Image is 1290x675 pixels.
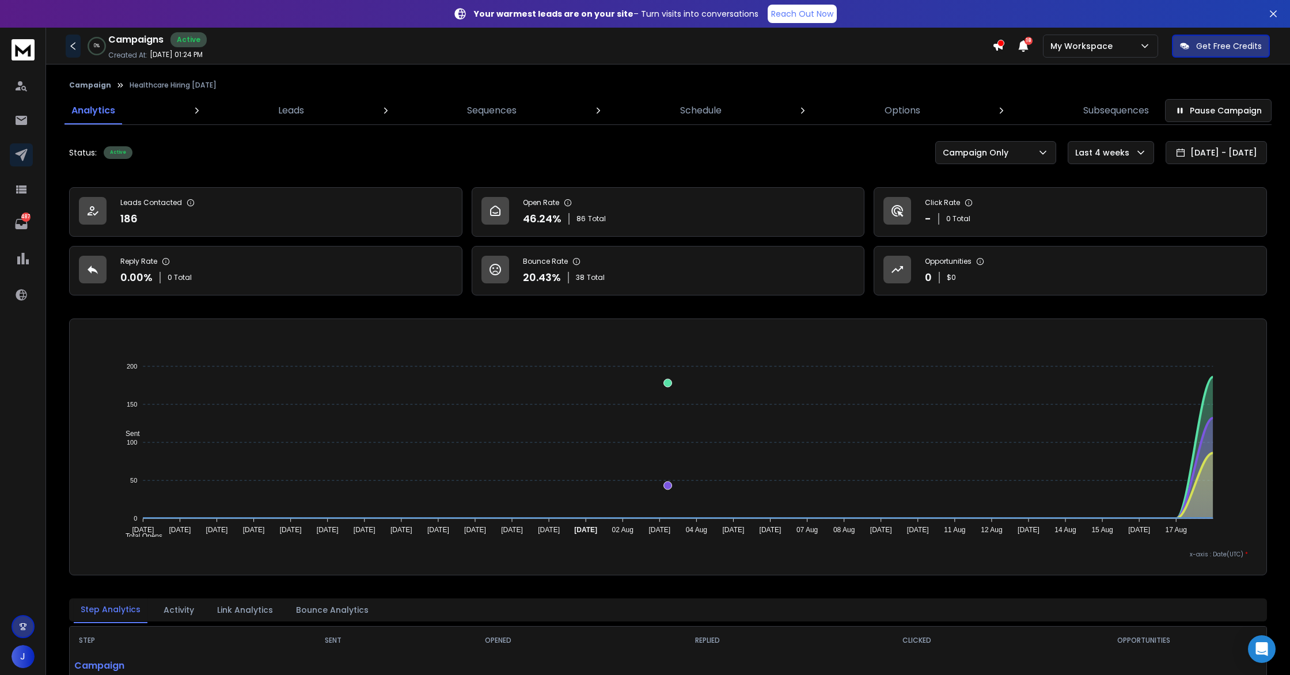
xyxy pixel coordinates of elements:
a: Analytics [64,97,122,124]
a: Open Rate46.24%86Total [472,187,865,237]
p: 0.00 % [120,270,153,286]
p: Healthcare Hiring [DATE] [130,81,217,90]
th: REPLIED [603,627,812,654]
p: My Workspace [1050,40,1117,52]
p: 0 [925,270,932,286]
tspan: [DATE] [464,526,486,534]
p: x-axis : Date(UTC) [88,550,1248,559]
tspan: [DATE] [1129,526,1151,534]
button: Pause Campaign [1165,99,1272,122]
tspan: [DATE] [1018,526,1039,534]
a: Schedule [673,97,729,124]
p: 46.24 % [523,211,561,227]
p: 487 [21,213,31,222]
span: 18 [1025,37,1033,45]
tspan: [DATE] [649,526,671,534]
button: [DATE] - [DATE] [1166,141,1267,164]
tspan: [DATE] [169,526,191,534]
tspan: 08 Aug [833,526,855,534]
p: Status: [69,147,97,158]
button: Step Analytics [74,597,147,623]
p: 20.43 % [523,270,561,286]
tspan: [DATE] [760,526,781,534]
tspan: 50 [130,477,137,484]
th: OPENED [393,627,602,654]
p: 186 [120,211,138,227]
p: Created At: [108,51,147,60]
p: - [925,211,931,227]
tspan: 150 [127,401,137,408]
tspan: [DATE] [427,526,449,534]
p: $ 0 [947,273,956,282]
tspan: [DATE] [538,526,560,534]
p: Schedule [680,104,722,117]
p: Open Rate [523,198,559,207]
p: [DATE] 01:24 PM [150,50,203,59]
tspan: [DATE] [723,526,745,534]
p: 0 % [94,43,100,50]
tspan: [DATE] [390,526,412,534]
tspan: 04 Aug [686,526,707,534]
button: J [12,645,35,668]
span: Total [588,214,606,223]
tspan: [DATE] [870,526,892,534]
a: Options [878,97,927,124]
p: Click Rate [925,198,960,207]
tspan: 12 Aug [981,526,1003,534]
tspan: 15 Aug [1092,526,1113,534]
button: Get Free Credits [1172,35,1270,58]
p: Reply Rate [120,257,157,266]
span: Total Opens [117,532,162,540]
p: 0 Total [168,273,192,282]
div: Active [170,32,207,47]
strong: Your warmest leads are on your site [474,8,633,20]
button: Activity [157,597,201,623]
p: 0 Total [946,214,970,223]
span: Sent [117,430,140,438]
img: logo [12,39,35,60]
button: Campaign [69,81,111,90]
tspan: [DATE] [132,526,154,534]
tspan: 17 Aug [1166,526,1187,534]
th: CLICKED [812,627,1021,654]
p: Leads Contacted [120,198,182,207]
p: Reach Out Now [771,8,833,20]
p: Options [885,104,920,117]
th: OPPORTUNITIES [1022,627,1266,654]
tspan: [DATE] [280,526,302,534]
a: Leads Contacted186 [69,187,462,237]
tspan: [DATE] [206,526,228,534]
p: Analytics [71,104,115,117]
a: Click Rate-0 Total [874,187,1267,237]
p: Campaign Only [943,147,1013,158]
tspan: [DATE] [317,526,339,534]
button: Link Analytics [210,597,280,623]
div: Open Intercom Messenger [1248,635,1276,663]
th: STEP [70,627,273,654]
a: Bounce Rate20.43%38Total [472,246,865,295]
a: Leads [271,97,311,124]
button: Bounce Analytics [289,597,375,623]
tspan: 14 Aug [1055,526,1076,534]
p: Bounce Rate [523,257,568,266]
tspan: 0 [134,515,138,522]
a: Sequences [460,97,523,124]
a: Reply Rate0.00%0 Total [69,246,462,295]
tspan: 02 Aug [612,526,633,534]
tspan: 11 Aug [944,526,965,534]
p: Last 4 weeks [1075,147,1134,158]
tspan: 200 [127,363,137,370]
a: Subsequences [1076,97,1156,124]
th: SENT [273,627,393,654]
tspan: [DATE] [243,526,265,534]
tspan: 07 Aug [796,526,818,534]
span: 38 [576,273,585,282]
p: Leads [278,104,304,117]
h1: Campaigns [108,33,164,47]
p: Opportunities [925,257,972,266]
tspan: [DATE] [575,526,598,534]
span: 86 [576,214,586,223]
tspan: [DATE] [501,526,523,534]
